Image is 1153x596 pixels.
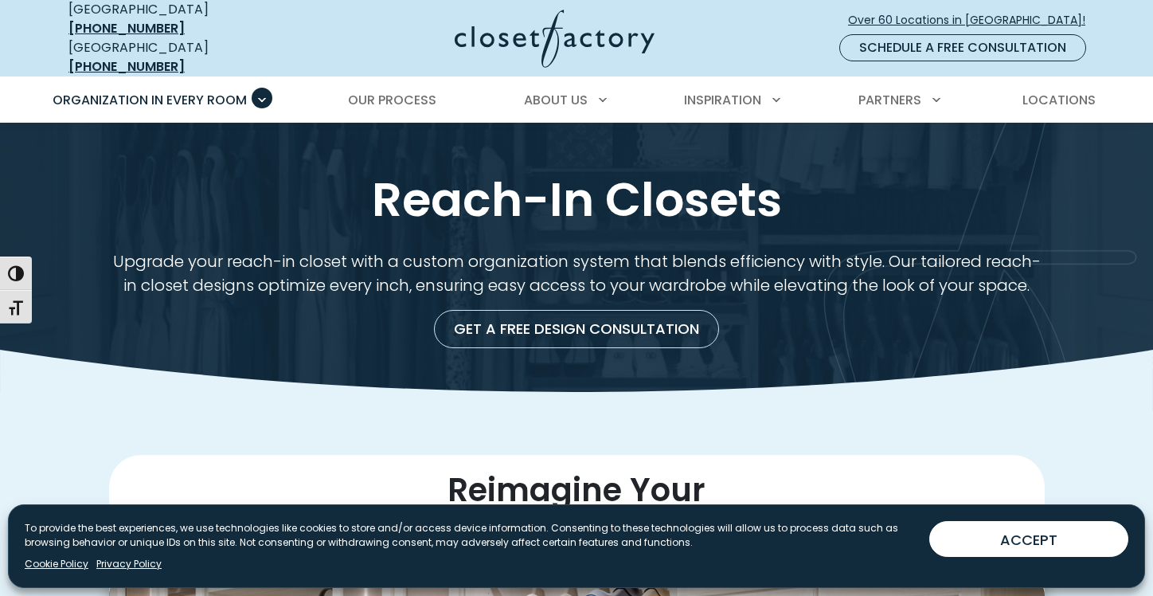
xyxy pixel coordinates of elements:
[96,557,162,571] a: Privacy Policy
[929,521,1128,557] button: ACCEPT
[684,91,761,109] span: Inspiration
[847,6,1099,34] a: Over 60 Locations in [GEOGRAPHIC_DATA]!
[109,249,1045,297] p: Upgrade your reach-in closet with a custom organization system that blends efficiency with style....
[448,468,705,512] span: Reimagine Your
[524,91,588,109] span: About Us
[434,310,719,348] a: Get a Free Design Consultation
[68,19,185,37] a: [PHONE_NUMBER]
[53,91,247,109] span: Organization in Every Room
[1022,91,1096,109] span: Locations
[848,12,1098,29] span: Over 60 Locations in [GEOGRAPHIC_DATA]!
[858,91,921,109] span: Partners
[41,78,1112,123] nav: Primary Menu
[25,521,917,550] p: To provide the best experiences, we use technologies like cookies to store and/or access device i...
[348,91,436,109] span: Our Process
[68,38,299,76] div: [GEOGRAPHIC_DATA]
[25,557,88,571] a: Cookie Policy
[65,170,1088,230] h1: Reach-In Closets
[68,57,185,76] a: [PHONE_NUMBER]
[839,34,1086,61] a: Schedule a Free Consultation
[455,10,655,68] img: Closet Factory Logo
[418,493,736,557] span: Reach-In Closet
